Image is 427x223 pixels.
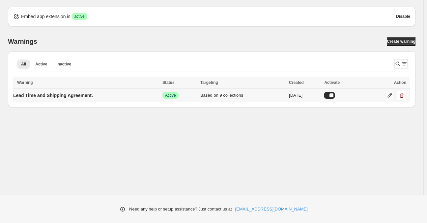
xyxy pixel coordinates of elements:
span: Created [289,80,304,85]
span: Create warning [387,39,415,44]
h2: Warnings [8,37,37,45]
p: Lead Time and Shipping Agreement. [13,92,93,99]
button: Search and filter results [394,59,408,68]
span: active [74,14,84,19]
a: Create warning [387,37,415,46]
span: Targeting [200,80,218,85]
div: [DATE] [289,92,320,99]
span: Warning [17,80,33,85]
a: [EMAIL_ADDRESS][DOMAIN_NAME] [235,206,308,212]
span: Inactive [56,62,71,67]
span: Status [162,80,175,85]
span: Active [35,62,47,67]
a: Lead Time and Shipping Agreement. [13,90,93,101]
p: Embed app extension is [21,13,70,20]
div: Based on 9 collections [200,92,285,99]
button: Disable [396,12,410,21]
span: Action [394,80,406,85]
span: Activate [324,80,340,85]
span: Disable [396,14,410,19]
span: Active [165,93,176,98]
span: All [21,62,26,67]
